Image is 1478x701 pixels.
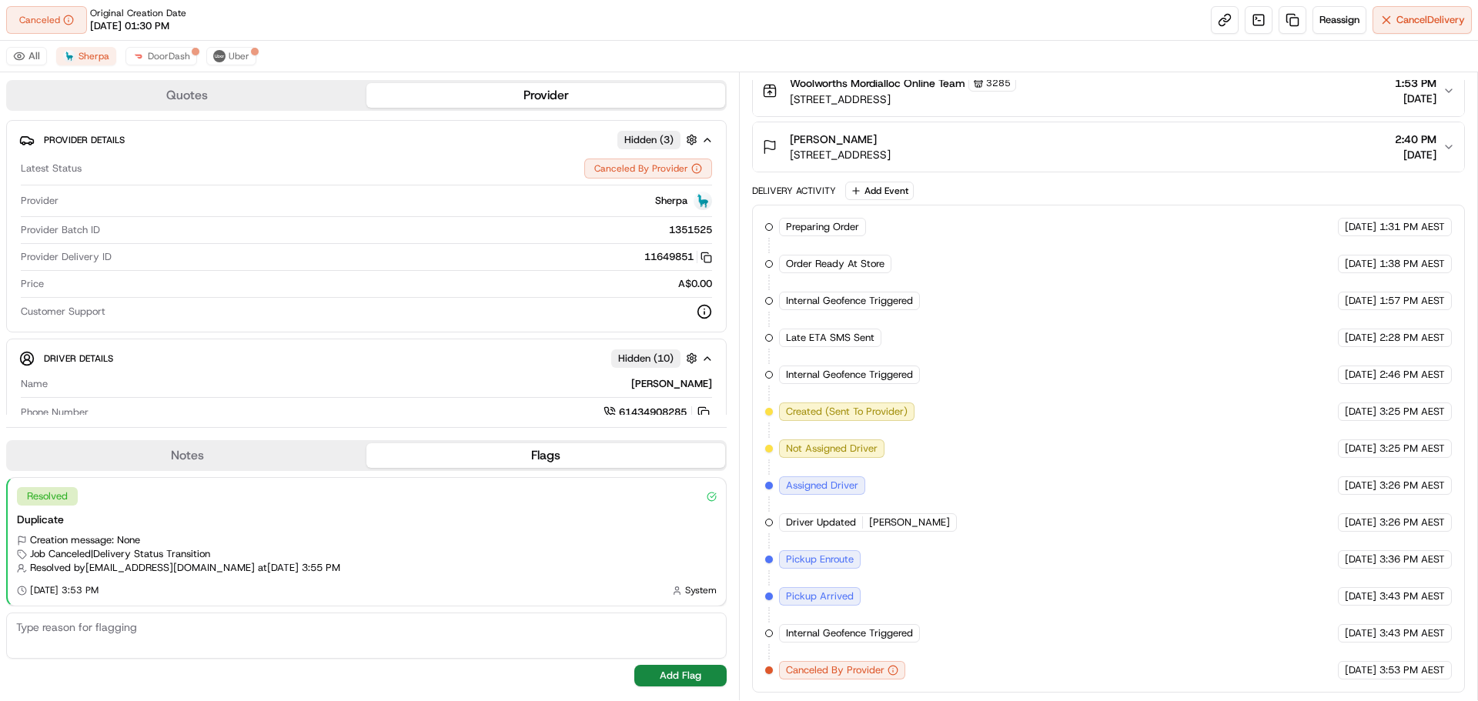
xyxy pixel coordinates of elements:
img: sherpa_logo.png [694,192,712,210]
span: Created (Sent To Provider) [786,405,908,419]
img: doordash_logo_v2.png [132,50,145,62]
span: [PERSON_NAME] [869,516,950,529]
span: 3:43 PM AEST [1379,626,1445,640]
span: Driver Updated [786,516,856,529]
span: Internal Geofence Triggered [786,626,913,640]
span: System [685,584,717,596]
span: [DATE] 3:53 PM [30,584,99,596]
span: Provider [21,194,59,208]
span: [DATE] 01:30 PM [90,19,169,33]
button: Add Event [845,182,914,200]
button: [PERSON_NAME][STREET_ADDRESS]2:40 PM[DATE] [753,122,1464,172]
span: Pickup Enroute [786,552,854,566]
span: 1:53 PM [1395,75,1436,91]
span: A$0.00 [678,277,712,291]
button: Canceled [6,6,87,34]
span: 3285 [986,77,1011,89]
span: [PERSON_NAME] [790,132,877,147]
span: 1:38 PM AEST [1379,257,1445,271]
span: 2:28 PM AEST [1379,331,1445,345]
span: Name [21,377,48,391]
div: [PERSON_NAME] [54,377,712,391]
span: [STREET_ADDRESS] [790,147,891,162]
span: 1351525 [669,223,712,237]
span: Creation message: None [30,533,140,547]
span: 2:40 PM [1395,132,1436,147]
button: Sherpa [56,47,116,65]
span: Reassign [1319,13,1359,27]
span: Resolved by [EMAIL_ADDRESS][DOMAIN_NAME] [30,561,255,575]
span: [DATE] [1345,442,1376,456]
span: 3:36 PM AEST [1379,552,1445,566]
span: [DATE] [1345,331,1376,345]
span: 61434908285 [619,406,687,419]
span: [DATE] [1345,479,1376,492]
span: Original Creation Date [90,7,186,19]
button: CancelDelivery [1373,6,1472,34]
span: [DATE] [1345,294,1376,308]
span: Driver Details [44,352,113,365]
span: Not Assigned Driver [786,442,878,456]
span: [DATE] [1345,516,1376,529]
a: 61434908285 [604,404,712,421]
button: Hidden (10) [611,349,701,368]
span: 3:53 PM AEST [1379,663,1445,677]
span: Canceled By Provider [786,663,884,677]
span: Price [21,277,44,291]
span: Phone Number [21,406,89,419]
span: [DATE] [1345,405,1376,419]
span: Internal Geofence Triggered [786,294,913,308]
span: Internal Geofence Triggered [786,368,913,382]
span: 3:25 PM AEST [1379,442,1445,456]
span: 3:43 PM AEST [1379,589,1445,603]
span: Assigned Driver [786,479,858,492]
span: 3:26 PM AEST [1379,479,1445,492]
span: 3:26 PM AEST [1379,516,1445,529]
button: Woolworths Mordialloc Online Team3285[STREET_ADDRESS]1:53 PM[DATE] [753,65,1464,116]
span: [DATE] [1395,91,1436,106]
span: Sherpa [655,194,687,208]
span: at [DATE] 3:55 PM [258,561,340,575]
button: DoorDash [125,47,197,65]
span: Provider Batch ID [21,223,100,237]
button: All [6,47,47,65]
span: [DATE] [1395,147,1436,162]
span: 1:31 PM AEST [1379,220,1445,234]
div: Resolved [17,487,78,506]
button: Canceled By Provider [584,159,712,179]
span: Order Ready At Store [786,257,884,271]
span: [DATE] [1345,368,1376,382]
span: Late ETA SMS Sent [786,331,874,345]
button: Add Flag [634,665,727,686]
span: Preparing Order [786,220,859,234]
button: Driver DetailsHidden (10) [19,345,714,371]
span: Latest Status [21,162,82,175]
span: [DATE] [1345,220,1376,234]
span: [DATE] [1345,552,1376,566]
span: DoorDash [148,50,190,62]
span: [DATE] [1345,589,1376,603]
span: [DATE] [1345,626,1376,640]
span: Woolworths Mordialloc Online Team [790,75,965,91]
span: [DATE] [1345,663,1376,677]
span: 2:46 PM AEST [1379,368,1445,382]
button: Quotes [8,83,366,108]
span: Provider Delivery ID [21,250,112,264]
span: Uber [229,50,249,62]
span: 3:25 PM AEST [1379,405,1445,419]
span: [STREET_ADDRESS] [790,92,1016,107]
button: 11649851 [644,250,712,264]
span: Job Canceled | Delivery Status Transition [30,547,210,561]
span: 1:57 PM AEST [1379,294,1445,308]
div: Duplicate [17,512,717,527]
button: Hidden (3) [617,130,701,149]
button: Flags [366,443,725,468]
img: sherpa_logo.png [63,50,75,62]
button: Provider [366,83,725,108]
span: Hidden ( 3 ) [624,133,674,147]
span: Provider Details [44,134,125,146]
button: Notes [8,443,366,468]
button: Uber [206,47,256,65]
